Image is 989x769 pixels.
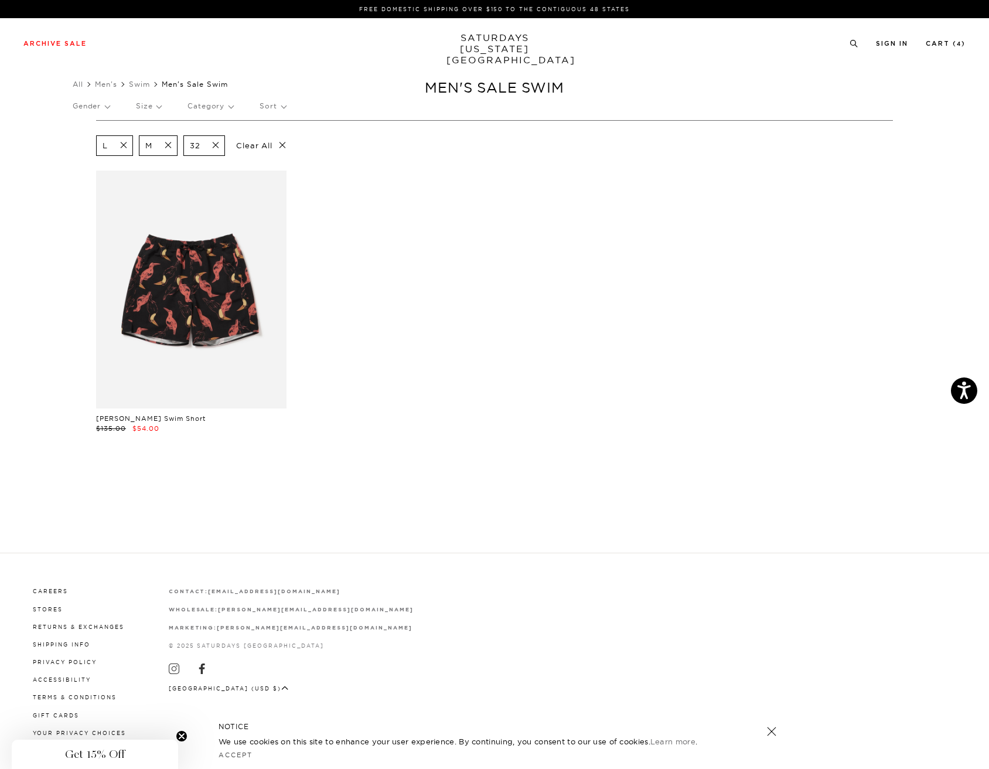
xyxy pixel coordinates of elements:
a: [PERSON_NAME] Swim Short [96,414,206,423]
small: 4 [957,42,961,47]
strong: marketing: [169,625,217,631]
a: [PERSON_NAME][EMAIL_ADDRESS][DOMAIN_NAME] [217,624,412,631]
p: Sort [260,93,285,120]
h5: NOTICE [219,722,770,732]
p: Clear All [231,135,291,156]
p: © 2025 Saturdays [GEOGRAPHIC_DATA] [169,641,414,650]
a: Your privacy choices [33,730,126,736]
a: SATURDAYS[US_STATE][GEOGRAPHIC_DATA] [446,32,543,66]
strong: wholesale: [169,607,219,613]
a: Sign In [876,40,908,47]
a: Returns & Exchanges [33,624,124,630]
p: FREE DOMESTIC SHIPPING OVER $150 TO THE CONTIGUOUS 48 STATES [28,5,961,13]
p: Gender [73,93,110,120]
span: $54.00 [132,424,159,433]
a: Swim [129,80,150,89]
strong: contact: [169,589,209,594]
a: [EMAIL_ADDRESS][DOMAIN_NAME] [208,588,340,594]
span: Men's Sale Swim [162,80,228,89]
p: We use cookies on this site to enhance your user experience. By continuing, you consent to our us... [219,736,729,747]
p: 32 [190,141,200,151]
p: M [145,141,152,151]
span: $135.00 [96,424,126,433]
a: Careers [33,588,68,594]
a: Stores [33,606,63,613]
a: Cart (4) [926,40,966,47]
p: L [103,141,108,151]
button: [GEOGRAPHIC_DATA] (USD $) [169,684,289,693]
a: Archive Sale [23,40,87,47]
a: Accessibility [33,676,91,683]
p: Size [136,93,161,120]
a: Privacy Policy [33,659,97,665]
button: Close teaser [176,730,187,742]
a: Men's [95,80,117,89]
a: Gift Cards [33,712,79,719]
div: Get 15% OffClose teaser [12,740,178,769]
a: [PERSON_NAME][EMAIL_ADDRESS][DOMAIN_NAME] [218,606,413,613]
p: Category [187,93,233,120]
strong: [PERSON_NAME][EMAIL_ADDRESS][DOMAIN_NAME] [218,607,413,613]
a: All [73,80,83,89]
a: Terms & Conditions [33,694,117,700]
strong: [PERSON_NAME][EMAIL_ADDRESS][DOMAIN_NAME] [217,625,412,631]
span: Get 15% Off [65,747,125,761]
a: Shipping Info [33,641,90,648]
strong: [EMAIL_ADDRESS][DOMAIN_NAME] [208,589,340,594]
a: Accept [219,751,253,759]
a: Learn more [650,737,695,746]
